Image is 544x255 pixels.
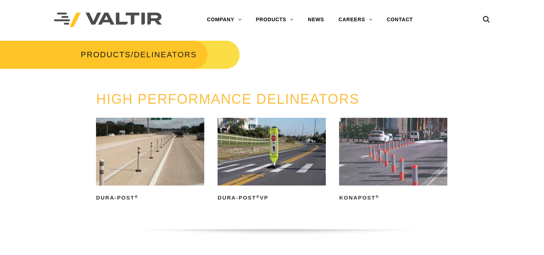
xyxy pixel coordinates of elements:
sup: ® [134,194,138,199]
a: NEWS [301,13,331,27]
sup: ® [375,194,379,199]
a: COMPANY [200,13,248,27]
a: Dura-Post® [96,118,204,203]
a: KonaPost® [339,118,447,203]
span: DELINEATORS [134,50,197,59]
a: HIGH PERFORMANCE DELINEATORS [96,91,359,107]
a: PRODUCTS [248,13,301,27]
sup: ® [256,194,260,199]
a: CONTACT [379,13,420,27]
h2: Dura-Post VP [218,192,326,203]
a: PRODUCTS [81,50,131,59]
h2: KonaPost [339,192,447,203]
img: Valtir [54,13,162,27]
h2: Dura-Post [96,192,204,203]
a: Dura-Post®VP [218,118,326,203]
a: CAREERS [331,13,379,27]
